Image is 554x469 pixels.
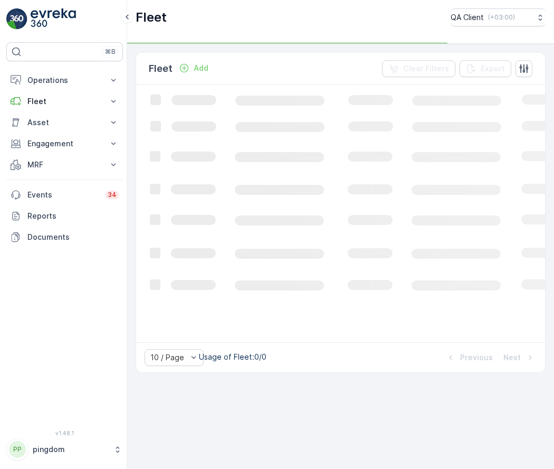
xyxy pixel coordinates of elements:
[27,190,99,200] p: Events
[27,96,102,107] p: Fleet
[9,441,26,458] div: PP
[27,117,102,128] p: Asset
[136,9,167,26] p: Fleet
[451,12,484,23] p: QA Client
[33,444,108,455] p: pingdom
[481,63,505,74] p: Export
[6,70,123,91] button: Operations
[460,60,511,77] button: Export
[6,205,123,227] a: Reports
[6,91,123,112] button: Fleet
[27,232,119,242] p: Documents
[6,112,123,133] button: Asset
[194,63,208,73] p: Add
[403,63,449,74] p: Clear Filters
[451,8,546,26] button: QA Client(+03:00)
[382,60,455,77] button: Clear Filters
[27,160,102,170] p: MRF
[460,352,493,363] p: Previous
[6,184,123,205] a: Events34
[502,351,537,364] button: Next
[6,227,123,248] a: Documents
[27,138,102,149] p: Engagement
[6,8,27,30] img: logo
[175,62,213,74] button: Add
[149,61,173,76] p: Fleet
[6,154,123,175] button: MRF
[27,75,102,86] p: Operations
[31,8,76,30] img: logo_light-DOdMpM7g.png
[108,191,117,199] p: 34
[444,351,494,364] button: Previous
[6,430,123,436] span: v 1.48.1
[199,352,266,362] p: Usage of Fleet : 0/0
[27,211,119,221] p: Reports
[6,438,123,461] button: PPpingdom
[488,13,515,22] p: ( +03:00 )
[503,352,521,363] p: Next
[105,48,116,56] p: ⌘B
[6,133,123,154] button: Engagement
